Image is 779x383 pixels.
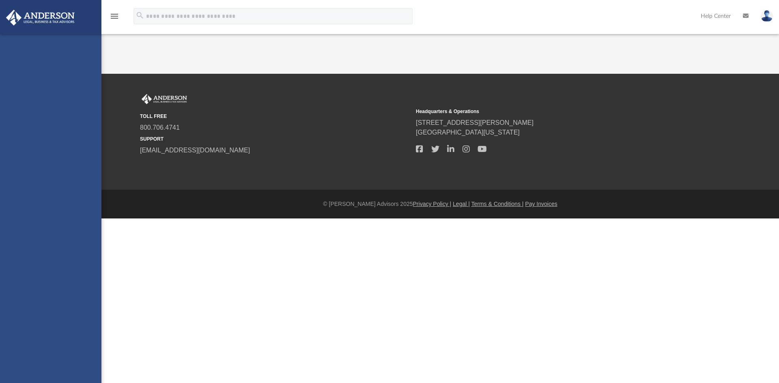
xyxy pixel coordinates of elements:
div: © [PERSON_NAME] Advisors 2025 [101,200,779,208]
a: [EMAIL_ADDRESS][DOMAIN_NAME] [140,147,250,154]
a: [STREET_ADDRESS][PERSON_NAME] [416,119,534,126]
i: search [136,11,144,20]
small: TOLL FREE [140,113,410,120]
img: User Pic [761,10,773,22]
small: Headquarters & Operations [416,108,686,115]
a: 800.706.4741 [140,124,180,131]
img: Anderson Advisors Platinum Portal [140,94,189,105]
a: [GEOGRAPHIC_DATA][US_STATE] [416,129,520,136]
i: menu [110,11,119,21]
a: Privacy Policy | [413,201,452,207]
a: menu [110,15,119,21]
a: Terms & Conditions | [471,201,524,207]
a: Pay Invoices [525,201,557,207]
img: Anderson Advisors Platinum Portal [4,10,77,26]
a: Legal | [453,201,470,207]
small: SUPPORT [140,135,410,143]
